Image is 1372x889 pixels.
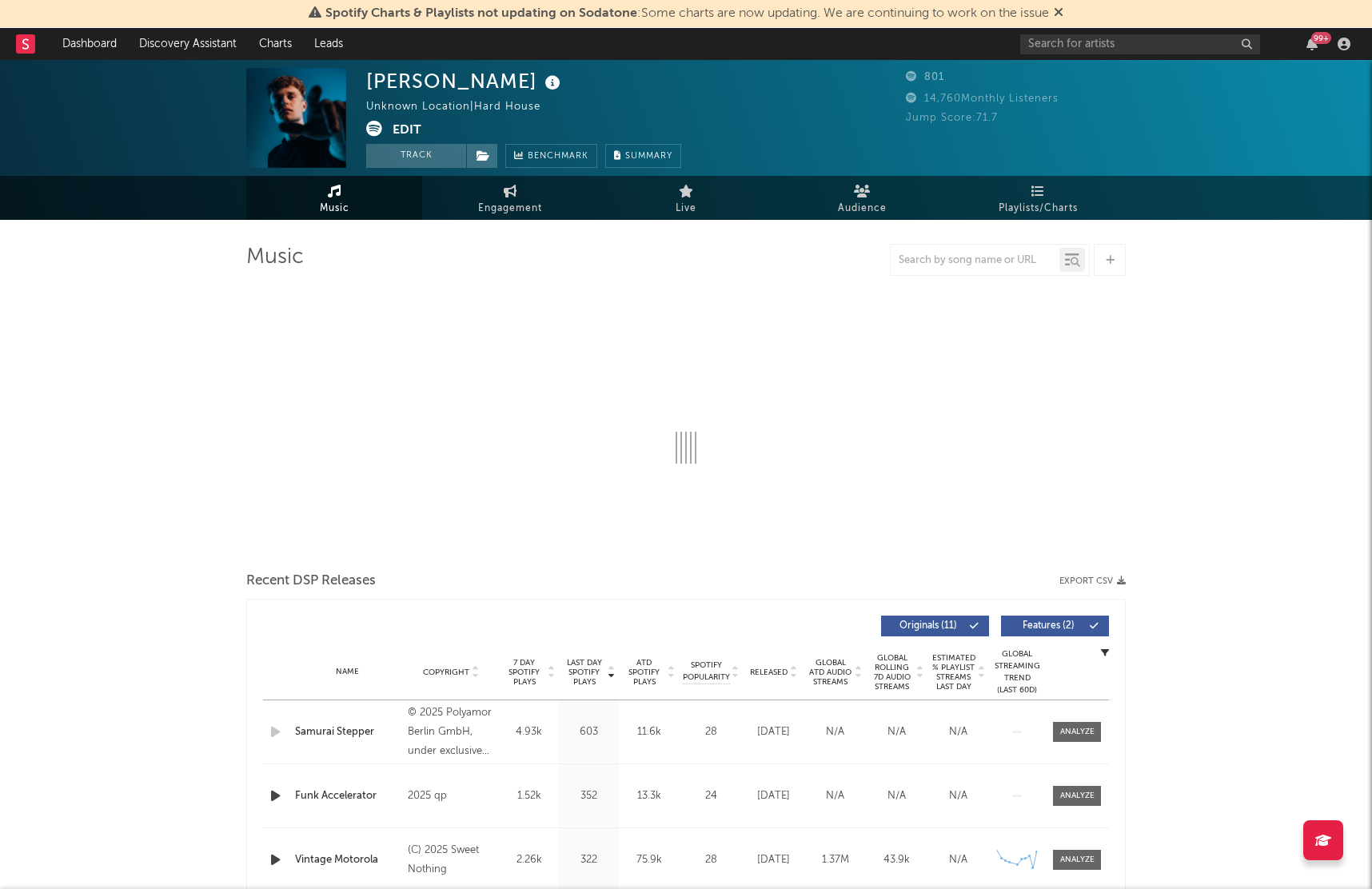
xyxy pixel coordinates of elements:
div: 4.93k [503,724,555,740]
a: Playlists/Charts [950,176,1126,220]
a: Engagement [422,176,598,220]
div: 43.9k [870,852,923,868]
div: 28 [683,724,739,740]
button: Export CSV [1059,576,1126,586]
div: 1.52k [503,788,555,804]
div: N/A [931,852,985,868]
button: Track [366,144,466,168]
div: 1.37M [808,852,862,868]
span: 801 [906,72,944,82]
div: 352 [563,788,615,804]
a: Discovery Assistant [128,28,248,60]
span: Recent DSP Releases [246,572,376,591]
span: Benchmark [528,147,588,166]
span: Global Rolling 7D Audio Streams [870,653,914,692]
a: Audience [774,176,950,220]
div: N/A [808,724,862,740]
span: Jump Score: 71.7 [906,113,998,123]
div: Unknown Location | Hard House [366,98,559,117]
input: Search by song name or URL [891,254,1059,267]
span: ATD Spotify Plays [623,658,665,687]
div: 2025 qp [408,787,495,806]
input: Search for artists [1020,34,1260,54]
span: : Some charts are now updating. We are continuing to work on the issue [325,7,1049,20]
button: Summary [605,144,681,168]
button: Features(2) [1001,616,1109,636]
span: Features ( 2 ) [1011,621,1085,631]
div: 11.6k [623,724,675,740]
span: Summary [625,152,672,161]
span: Copyright [423,668,469,677]
div: (C) 2025 Sweet Nothing [408,841,495,879]
span: Dismiss [1054,7,1063,20]
span: 7 Day Spotify Plays [503,658,545,687]
a: Leads [303,28,354,60]
span: Estimated % Playlist Streams Last Day [931,653,975,692]
button: Edit [393,121,421,141]
div: N/A [808,788,862,804]
div: 2.26k [503,852,555,868]
div: Global Streaming Trend (Last 60D) [993,648,1041,696]
span: Last Day Spotify Plays [563,658,605,687]
a: Dashboard [51,28,128,60]
span: Playlists/Charts [999,199,1078,218]
div: © 2025 Polyamor Berlin GmbH, under exclusive license to Universal Music GmbH [408,704,495,761]
div: N/A [931,788,985,804]
div: 603 [563,724,615,740]
div: [DATE] [747,788,800,804]
span: Live [676,199,696,218]
div: Name [295,666,400,678]
div: 75.9k [623,852,675,868]
a: Samurai Stepper [295,724,400,740]
button: 99+ [1306,38,1318,50]
span: Audience [838,199,887,218]
div: N/A [870,724,923,740]
div: 24 [683,788,739,804]
span: Music [320,199,349,218]
div: 28 [683,852,739,868]
span: Global ATD Audio Streams [808,658,852,687]
a: Benchmark [505,144,597,168]
button: Originals(11) [881,616,989,636]
div: [DATE] [747,852,800,868]
a: Vintage Motorola [295,852,400,868]
div: [PERSON_NAME] [366,68,564,94]
div: [DATE] [747,724,800,740]
span: Released [750,668,788,677]
a: Funk Accelerator [295,788,400,804]
span: Engagement [478,199,542,218]
a: Charts [248,28,303,60]
a: Live [598,176,774,220]
span: Spotify Popularity [683,660,730,684]
span: 14,760 Monthly Listeners [906,94,1059,104]
span: Spotify Charts & Playlists not updating on Sodatone [325,7,637,20]
div: N/A [931,724,985,740]
a: Music [246,176,422,220]
div: 13.3k [623,788,675,804]
span: Originals ( 11 ) [891,621,965,631]
div: 99 + [1311,32,1331,44]
div: 322 [563,852,615,868]
div: N/A [870,788,923,804]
